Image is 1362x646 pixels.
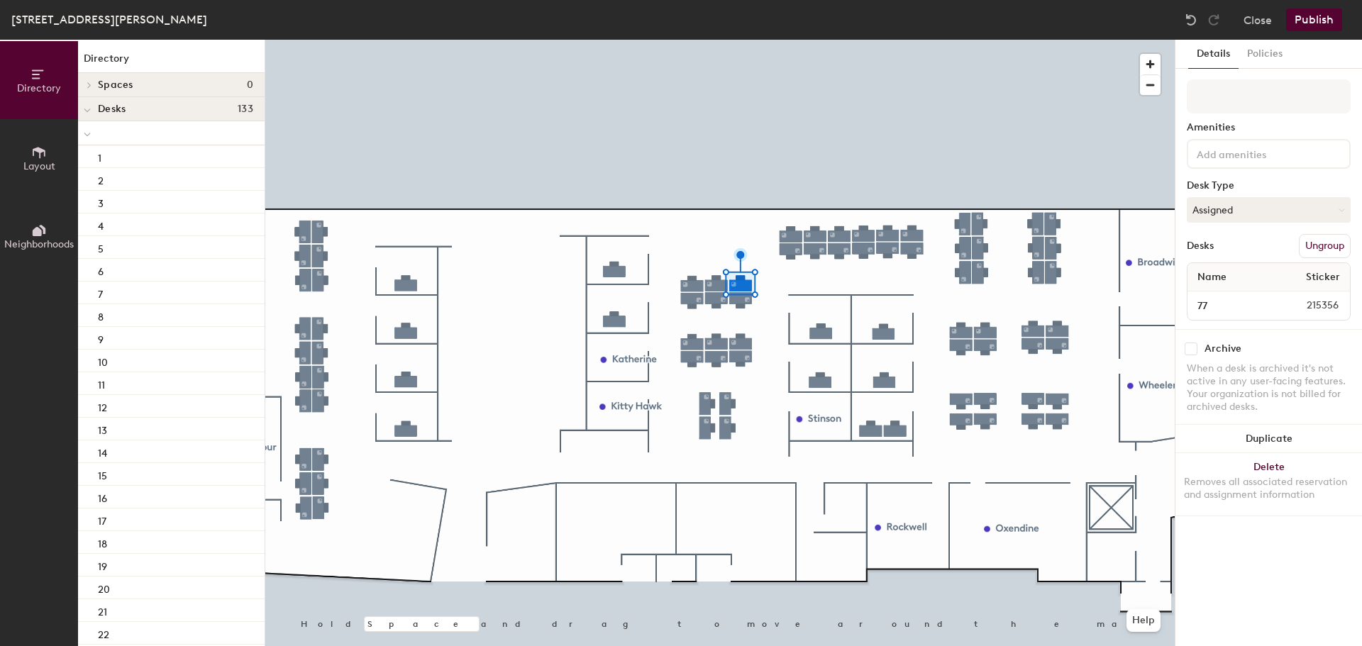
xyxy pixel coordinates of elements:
[1286,9,1342,31] button: Publish
[17,82,61,94] span: Directory
[1184,13,1198,27] img: Undo
[98,239,104,255] p: 5
[98,375,105,391] p: 11
[98,443,107,460] p: 14
[98,466,107,482] p: 15
[98,602,107,618] p: 21
[98,579,110,596] p: 20
[1175,425,1362,453] button: Duplicate
[1184,476,1353,501] div: Removes all associated reservation and assignment information
[1207,13,1221,27] img: Redo
[98,625,109,641] p: 22
[98,262,104,278] p: 6
[1188,40,1239,69] button: Details
[98,284,103,301] p: 7
[98,104,126,115] span: Desks
[1299,264,1347,290] span: Sticker
[4,238,74,250] span: Neighborhoods
[78,51,265,73] h1: Directory
[98,307,104,323] p: 8
[98,171,104,187] p: 2
[11,11,207,28] div: [STREET_ADDRESS][PERSON_NAME]
[98,511,106,528] p: 17
[98,216,104,233] p: 4
[1205,343,1241,355] div: Archive
[1194,145,1322,162] input: Add amenities
[1273,298,1347,313] span: 215356
[98,79,133,91] span: Spaces
[1187,240,1214,252] div: Desks
[1190,264,1234,290] span: Name
[1187,180,1351,191] div: Desk Type
[23,160,55,172] span: Layout
[238,104,253,115] span: 133
[98,421,107,437] p: 13
[247,79,253,91] span: 0
[1299,234,1351,258] button: Ungroup
[1187,122,1351,133] div: Amenities
[98,534,107,550] p: 18
[98,398,107,414] p: 12
[98,489,107,505] p: 16
[1187,197,1351,223] button: Assigned
[98,330,104,346] p: 9
[1190,296,1273,316] input: Unnamed desk
[1126,609,1161,632] button: Help
[98,148,101,165] p: 1
[1239,40,1291,69] button: Policies
[1244,9,1272,31] button: Close
[1175,453,1362,516] button: DeleteRemoves all associated reservation and assignment information
[1187,362,1351,413] div: When a desk is archived it's not active in any user-facing features. Your organization is not bil...
[98,352,108,369] p: 10
[98,557,107,573] p: 19
[98,194,104,210] p: 3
